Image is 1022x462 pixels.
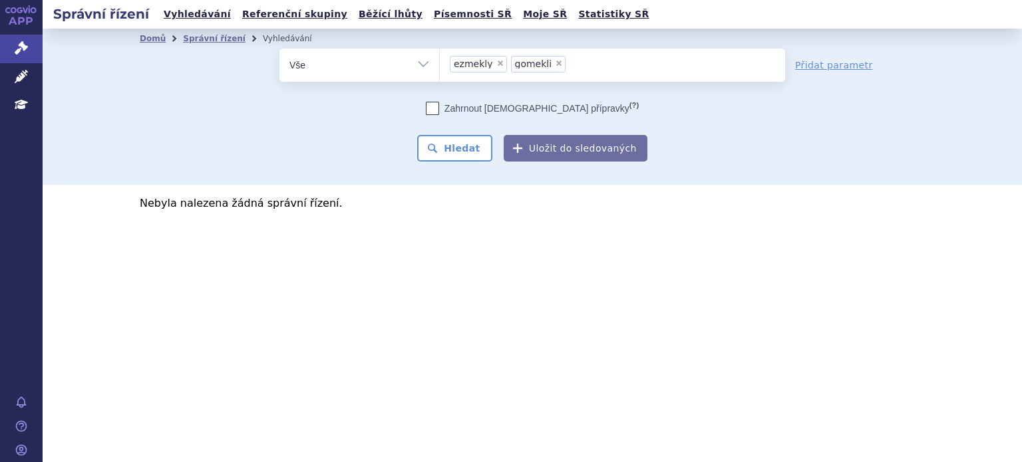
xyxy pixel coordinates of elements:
[515,59,552,68] span: gomekli
[140,34,166,43] a: Domů
[629,101,639,110] abbr: (?)
[496,59,504,67] span: ×
[238,5,351,23] a: Referenční skupiny
[574,5,653,23] a: Statistiky SŘ
[43,5,160,23] h2: Správní řízení
[504,135,647,162] button: Uložit do sledovaných
[454,59,493,68] span: ezmekly
[417,135,492,162] button: Hledat
[430,5,516,23] a: Písemnosti SŘ
[555,59,563,67] span: ×
[140,198,925,209] p: Nebyla nalezena žádná správní řízení.
[519,5,571,23] a: Moje SŘ
[426,102,639,115] label: Zahrnout [DEMOGRAPHIC_DATA] přípravky
[355,5,426,23] a: Běžící lhůty
[160,5,235,23] a: Vyhledávání
[570,55,577,72] input: ezmeklygomekli
[183,34,246,43] a: Správní řízení
[263,29,329,49] li: Vyhledávání
[795,58,873,72] a: Přidat parametr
